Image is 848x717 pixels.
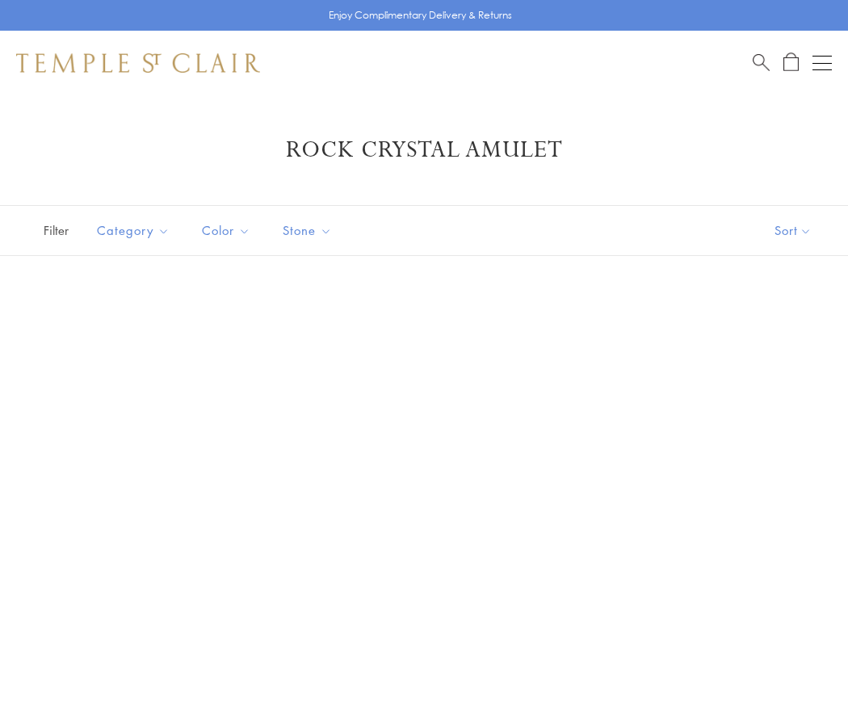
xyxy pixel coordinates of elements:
[275,220,344,241] span: Stone
[85,212,182,249] button: Category
[194,220,262,241] span: Color
[783,52,799,73] a: Open Shopping Bag
[329,7,512,23] p: Enjoy Complimentary Delivery & Returns
[40,136,808,165] h1: Rock Crystal Amulet
[190,212,262,249] button: Color
[89,220,182,241] span: Category
[753,52,770,73] a: Search
[812,53,832,73] button: Open navigation
[738,206,848,255] button: Show sort by
[271,212,344,249] button: Stone
[16,53,260,73] img: Temple St. Clair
